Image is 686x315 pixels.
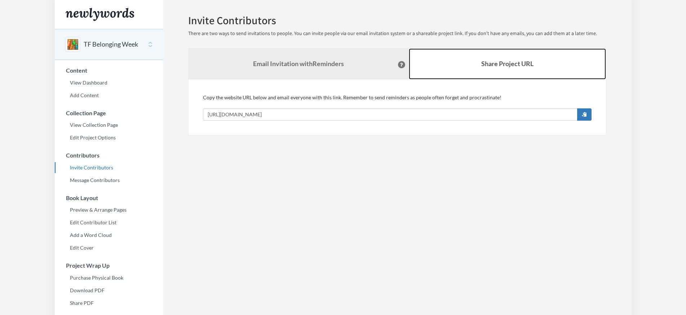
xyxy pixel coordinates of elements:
button: TF Belonging Week [84,40,138,49]
p: There are two ways to send invitations to people. You can invite people via our email invitation ... [188,30,606,37]
h3: Content [55,67,163,74]
h3: Contributors [55,152,163,159]
strong: Email Invitation with Reminders [253,60,344,68]
a: Download PDF [55,285,163,296]
a: Add Content [55,90,163,101]
h3: Collection Page [55,110,163,116]
a: Edit Cover [55,242,163,253]
h3: Book Layout [55,195,163,201]
a: Share PDF [55,298,163,308]
img: Newlywords logo [66,8,134,21]
a: Purchase Physical Book [55,272,163,283]
a: Add a Word Cloud [55,230,163,241]
a: View Dashboard [55,77,163,88]
a: Edit Project Options [55,132,163,143]
div: Copy the website URL below and email everyone with this link. Remember to send reminders as peopl... [203,94,592,121]
a: Preview & Arrange Pages [55,204,163,215]
span: Support [14,5,40,12]
a: Invite Contributors [55,162,163,173]
a: Message Contributors [55,175,163,186]
b: Share Project URL [481,60,534,68]
h3: Project Wrap Up [55,262,163,269]
a: Edit Contributor List [55,217,163,228]
a: View Collection Page [55,120,163,130]
h2: Invite Contributors [188,14,606,26]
